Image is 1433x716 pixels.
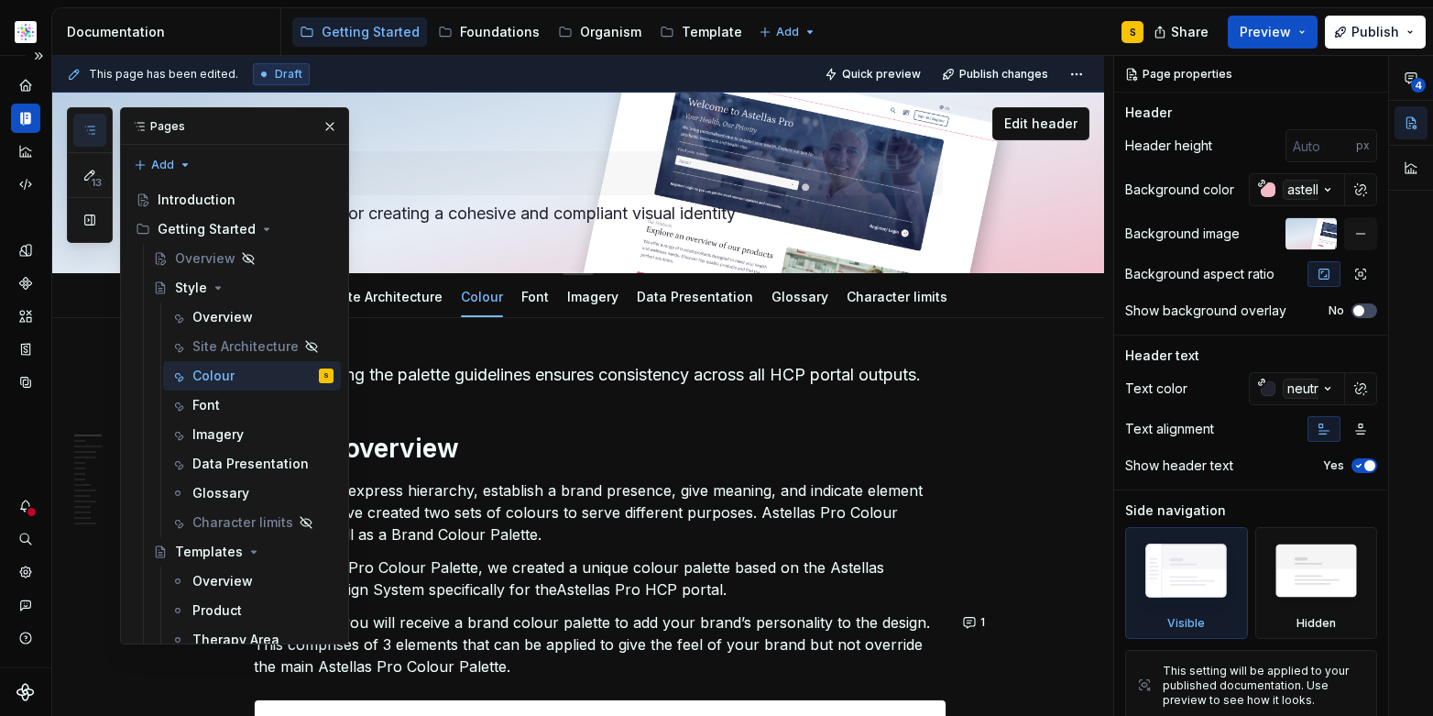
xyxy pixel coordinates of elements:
[336,289,443,304] a: Site Architecture
[11,302,40,331] a: Assets
[175,543,243,561] div: Templates
[842,67,921,82] span: Quick preview
[580,23,641,41] div: Organism
[254,556,946,600] p: With Astellas Pro Colour Palette, we created a unique colour palette based on the Astellas Elemen...
[11,557,40,587] div: Settings
[556,580,723,599] commenthighlight: Astellas Pro HCP portal
[192,308,253,326] div: Overview
[1125,380,1187,398] div: Text color
[11,491,40,521] button: Notifications
[1249,173,1345,206] button: astellasRed-100
[980,615,985,630] span: 1
[292,14,749,50] div: Page tree
[957,610,993,635] button: 1
[192,484,249,502] div: Glossary
[454,277,510,315] div: Colour
[1125,457,1233,475] div: Show header text
[567,289,618,304] a: Imagery
[254,432,946,465] h1: Colour overview
[560,277,626,315] div: Imagery
[121,108,348,145] div: Pages
[158,220,256,238] div: Getting Started
[192,367,235,385] div: Colour
[163,567,341,596] a: Overview
[291,362,946,388] div: Following the palette guidelines ensures consistency across all HCP portal outputs.
[128,215,341,244] div: Getting Started
[192,425,244,444] div: Imagery
[1171,23,1209,41] span: Share
[146,273,341,303] a: Style
[1325,16,1426,49] button: Publish
[1125,347,1199,365] div: Header text
[11,71,40,100] div: Home
[11,335,40,364] a: Storybook stories
[959,67,1048,82] span: Publish changes
[461,289,503,304] a: Colour
[1163,664,1365,708] div: This setting will be applied to your published documentation. Use preview to see how it looks.
[163,420,341,449] a: Imagery
[26,43,51,69] button: Expand sidebar
[460,23,540,41] div: Foundations
[1125,137,1212,155] div: Header height
[1125,527,1248,639] div: Visible
[250,151,943,195] textarea: Style
[1285,129,1356,162] input: Auto
[682,23,742,41] div: Template
[1351,23,1399,41] span: Publish
[11,104,40,133] a: Documentation
[192,455,309,473] div: Data Presentation
[1283,180,1388,200] div: astellasRed-100
[1125,302,1286,320] div: Show background overlay
[11,170,40,199] a: Code automation
[163,596,341,625] a: Product
[1228,16,1318,49] button: Preview
[1144,16,1220,49] button: Share
[551,17,649,47] a: Organism
[652,17,749,47] a: Template
[89,67,238,82] span: This page has been edited.
[192,631,279,649] div: Therapy Area
[992,107,1089,140] button: Edit header
[1125,501,1226,520] div: Side navigation
[254,479,946,545] p: Colour helps express hierarchy, establish a brand presence, give meaning, and indicate element st...
[839,277,955,315] div: Character limits
[1125,265,1274,283] div: Background aspect ratio
[764,277,836,315] div: Glossary
[11,368,40,397] a: Data sources
[1411,78,1426,93] span: 4
[637,289,753,304] a: Data Presentation
[163,391,341,420] a: Font
[1255,527,1378,639] div: Hidden
[163,361,341,391] a: ColourS
[1125,420,1214,438] div: Text alignment
[175,279,207,297] div: Style
[847,289,947,304] a: Character limits
[1329,303,1344,318] label: No
[776,25,799,39] span: Add
[151,158,174,172] span: Add
[1249,372,1345,405] button: neutral-900
[128,152,197,178] button: Add
[67,23,273,41] div: Documentation
[11,137,40,166] a: Analytics
[11,236,40,265] a: Design tokens
[11,269,40,298] a: Components
[521,289,549,304] a: Font
[1283,379,1363,399] div: neutral-900
[192,337,299,356] div: Site Architecture
[11,524,40,554] button: Search ⌘K
[275,67,302,82] span: Draft
[11,590,40,620] div: Contact support
[431,17,547,47] a: Foundations
[163,332,341,361] a: Site Architecture
[1323,458,1344,473] label: Yes
[192,601,242,620] div: Product
[163,625,341,655] a: Therapy Area
[1004,115,1077,133] span: Edit header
